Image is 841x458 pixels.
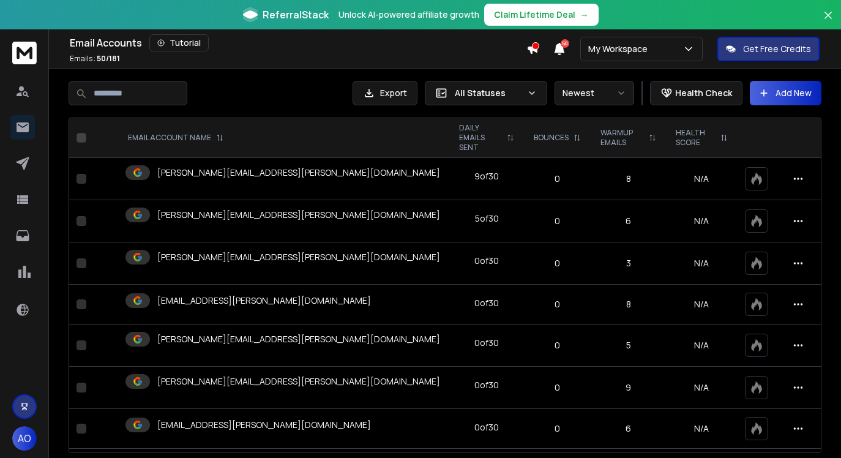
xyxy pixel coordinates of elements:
p: 0 [531,381,583,394]
div: 0 of 30 [474,379,499,391]
p: N/A [673,173,730,185]
div: 5 of 30 [475,212,499,225]
p: Emails : [70,54,120,64]
button: AO [12,426,37,451]
p: [PERSON_NAME][EMAIL_ADDRESS][PERSON_NAME][DOMAIN_NAME] [157,167,440,179]
p: N/A [673,381,730,394]
td: 8 [591,158,666,200]
div: 0 of 30 [474,337,499,349]
p: 0 [531,422,583,435]
span: 50 / 181 [97,53,120,64]
p: All Statuses [455,87,522,99]
button: Tutorial [149,34,209,51]
p: BOUNCES [534,133,569,143]
span: → [580,9,589,21]
p: N/A [673,422,730,435]
p: 0 [531,173,583,185]
p: Health Check [675,87,732,99]
p: N/A [673,339,730,351]
p: 0 [531,257,583,269]
td: 6 [591,409,666,449]
button: Close banner [820,7,836,37]
td: 5 [591,325,666,367]
p: DAILY EMAILS SENT [459,123,502,152]
div: 0 of 30 [474,255,499,267]
span: 50 [561,39,569,48]
p: WARMUP EMAILS [600,128,644,148]
p: N/A [673,298,730,310]
p: My Workspace [588,43,652,55]
p: [PERSON_NAME][EMAIL_ADDRESS][PERSON_NAME][DOMAIN_NAME] [157,209,440,221]
div: 0 of 30 [474,421,499,434]
button: Claim Lifetime Deal→ [484,4,599,26]
td: 9 [591,367,666,409]
div: Email Accounts [70,34,526,51]
div: 9 of 30 [474,170,499,182]
p: Unlock AI-powered affiliate growth [338,9,479,21]
button: Health Check [650,81,742,105]
button: Add New [750,81,821,105]
td: 8 [591,285,666,325]
div: EMAIL ACCOUNT NAME [128,133,223,143]
p: [EMAIL_ADDRESS][PERSON_NAME][DOMAIN_NAME] [157,419,371,431]
span: ReferralStack [263,7,329,22]
button: Get Free Credits [717,37,820,61]
div: 0 of 30 [474,297,499,309]
button: Export [353,81,417,105]
button: Newest [555,81,634,105]
p: [PERSON_NAME][EMAIL_ADDRESS][PERSON_NAME][DOMAIN_NAME] [157,251,440,263]
td: 3 [591,242,666,285]
p: 0 [531,339,583,351]
td: 6 [591,200,666,242]
p: 0 [531,215,583,227]
p: N/A [673,215,730,227]
p: Get Free Credits [743,43,811,55]
p: HEALTH SCORE [676,128,716,148]
p: [EMAIL_ADDRESS][PERSON_NAME][DOMAIN_NAME] [157,295,371,307]
p: [PERSON_NAME][EMAIL_ADDRESS][PERSON_NAME][DOMAIN_NAME] [157,375,440,388]
p: 0 [531,298,583,310]
p: N/A [673,257,730,269]
p: [PERSON_NAME][EMAIL_ADDRESS][PERSON_NAME][DOMAIN_NAME] [157,333,440,345]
